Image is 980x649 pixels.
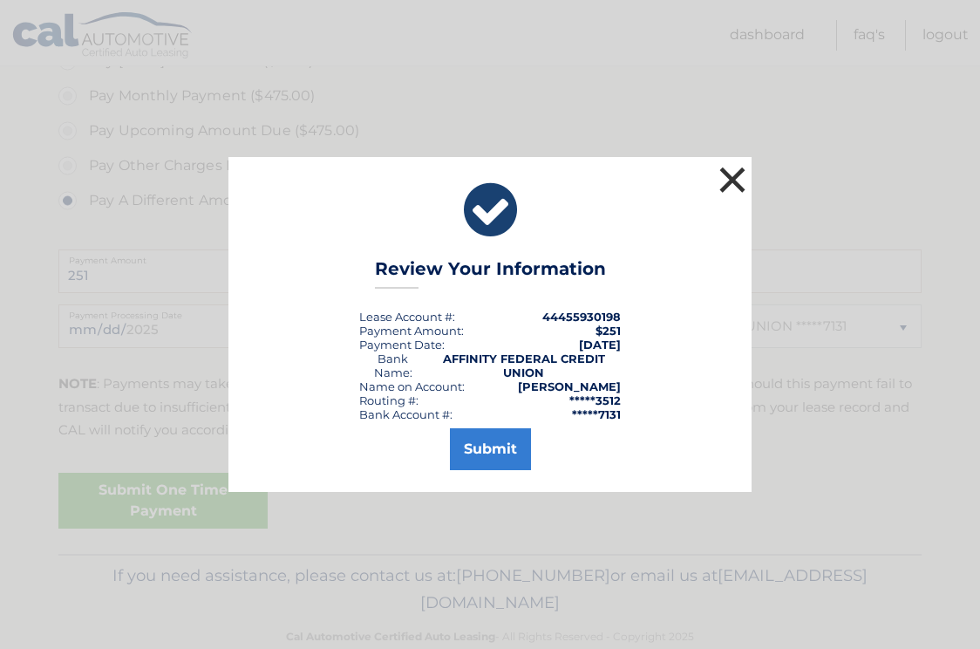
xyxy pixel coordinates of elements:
[359,379,465,393] div: Name on Account:
[518,379,621,393] strong: [PERSON_NAME]
[359,338,442,352] span: Payment Date
[359,352,426,379] div: Bank Name:
[443,352,605,379] strong: AFFINITY FEDERAL CREDIT UNION
[542,310,621,324] strong: 44455930198
[359,310,455,324] div: Lease Account #:
[715,162,750,197] button: ×
[450,428,531,470] button: Submit
[359,324,464,338] div: Payment Amount:
[375,258,606,289] h3: Review Your Information
[359,338,445,352] div: :
[359,393,419,407] div: Routing #:
[359,407,453,421] div: Bank Account #:
[595,324,621,338] span: $251
[579,338,621,352] span: [DATE]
